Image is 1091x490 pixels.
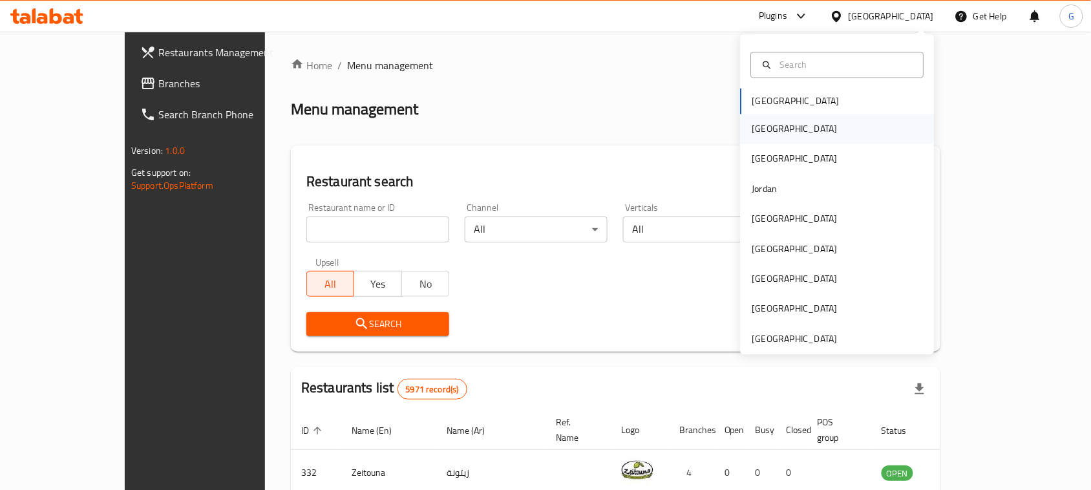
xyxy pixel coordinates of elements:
[301,423,326,438] span: ID
[775,58,916,72] input: Search
[352,423,408,438] span: Name (En)
[776,410,807,450] th: Closed
[1068,9,1074,23] span: G
[465,217,608,242] div: All
[165,142,185,159] span: 1.0.0
[447,423,502,438] span: Name (Ar)
[759,8,787,24] div: Plugins
[130,37,307,68] a: Restaurants Management
[291,58,940,73] nav: breadcrumb
[397,379,467,399] div: Total records count
[131,177,213,194] a: Support.OpsPlatform
[752,332,838,346] div: [GEOGRAPHIC_DATA]
[291,99,418,120] h2: Menu management
[621,454,653,486] img: Zeitouna
[291,58,332,73] a: Home
[669,410,714,450] th: Branches
[882,465,913,481] div: OPEN
[306,312,449,336] button: Search
[818,414,856,445] span: POS group
[130,99,307,130] a: Search Branch Phone
[347,58,433,73] span: Menu management
[407,275,444,293] span: No
[315,258,339,267] label: Upsell
[752,242,838,256] div: [GEOGRAPHIC_DATA]
[131,142,163,159] span: Version:
[904,374,935,405] div: Export file
[752,182,778,196] div: Jordan
[714,410,745,450] th: Open
[306,172,925,191] h2: Restaurant search
[745,410,776,450] th: Busy
[752,272,838,286] div: [GEOGRAPHIC_DATA]
[158,45,297,60] span: Restaurants Management
[158,76,297,91] span: Branches
[359,275,396,293] span: Yes
[882,466,913,481] span: OPEN
[130,68,307,99] a: Branches
[623,217,766,242] div: All
[131,164,191,181] span: Get support on:
[401,271,449,297] button: No
[849,9,934,23] div: [GEOGRAPHIC_DATA]
[337,58,342,73] li: /
[752,212,838,226] div: [GEOGRAPHIC_DATA]
[398,383,467,396] span: 5971 record(s)
[301,378,467,399] h2: Restaurants list
[306,217,449,242] input: Search for restaurant name or ID..
[611,410,669,450] th: Logo
[752,152,838,166] div: [GEOGRAPHIC_DATA]
[306,271,354,297] button: All
[556,414,595,445] span: Ref. Name
[882,423,924,438] span: Status
[158,107,297,122] span: Search Branch Phone
[312,275,349,293] span: All
[354,271,401,297] button: Yes
[317,316,439,332] span: Search
[752,302,838,316] div: [GEOGRAPHIC_DATA]
[752,122,838,136] div: [GEOGRAPHIC_DATA]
